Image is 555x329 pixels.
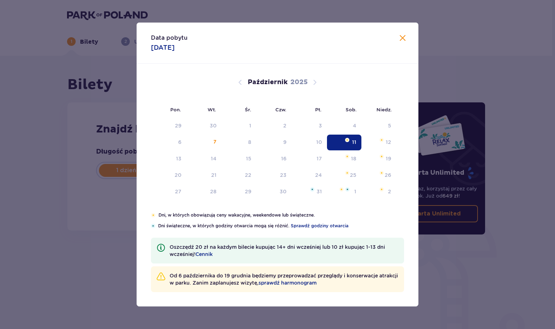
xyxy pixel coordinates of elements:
[275,107,286,112] small: Czw.
[170,107,181,112] small: Pon.
[222,135,256,150] td: środa, 8 października 2025
[256,118,292,134] td: Data niedostępna. czwartek, 2 października 2025
[258,279,317,286] a: sprawdź harmonogram
[280,188,286,195] div: 30
[158,223,404,229] p: Dni świąteczne, w których godziny otwarcia mogą się różnić.
[352,139,356,146] div: 11
[291,135,327,150] td: piątek, 10 października 2025
[222,168,256,183] td: środa, 22 października 2025
[361,118,396,134] td: Data niedostępna. niedziela, 5 października 2025
[245,171,251,179] div: 22
[186,184,222,200] td: wtorek, 28 października 2025
[211,155,217,162] div: 14
[256,135,292,150] td: czwartek, 9 października 2025
[327,135,362,150] td: Data zaznaczona. sobota, 11 października 2025
[291,118,327,134] td: Data niedostępna. piątek, 3 października 2025
[346,107,357,112] small: Sob.
[151,135,186,150] td: Data niedostępna. poniedziałek, 6 października 2025
[151,118,186,134] td: Data niedostępna. poniedziałek, 29 września 2025
[151,213,156,217] img: Pomarańczowa gwiazdka
[379,138,384,142] img: Pomarańczowa gwiazdka
[386,139,391,146] div: 12
[175,171,181,179] div: 20
[345,187,350,192] img: Niebieska gwiazdka
[291,184,327,200] td: piątek, 31 października 2025
[385,171,391,179] div: 26
[248,139,251,146] div: 8
[186,151,222,167] td: wtorek, 14 października 2025
[210,122,217,129] div: 30
[151,184,186,200] td: poniedziałek, 27 października 2025
[175,122,181,129] div: 29
[211,171,217,179] div: 21
[361,151,396,167] td: niedziela, 19 października 2025
[345,154,350,159] img: Pomarańczowa gwiazdka
[256,151,292,167] td: czwartek, 16 października 2025
[317,188,322,195] div: 31
[213,139,217,146] div: 7
[291,151,327,167] td: piątek, 17 października 2025
[310,187,314,192] img: Niebieska gwiazdka
[388,122,391,129] div: 5
[327,118,362,134] td: Data niedostępna. sobota, 4 października 2025
[222,184,256,200] td: środa, 29 października 2025
[281,155,286,162] div: 16
[151,43,175,52] p: [DATE]
[222,151,256,167] td: środa, 15 października 2025
[208,107,216,112] small: Wt.
[256,168,292,183] td: czwartek, 23 października 2025
[186,168,222,183] td: wtorek, 21 października 2025
[236,78,245,87] button: Poprzedni miesiąc
[353,122,356,129] div: 4
[327,168,362,183] td: sobota, 25 października 2025
[316,139,322,146] div: 10
[151,151,186,167] td: poniedziałek, 13 października 2025
[245,107,251,112] small: Śr.
[249,122,251,129] div: 1
[151,224,155,228] img: Niebieska gwiazdka
[315,171,322,179] div: 24
[291,168,327,183] td: piątek, 24 października 2025
[351,155,356,162] div: 18
[376,107,392,112] small: Niedz.
[398,34,407,43] button: Zamknij
[354,188,356,195] div: 1
[283,122,286,129] div: 2
[361,135,396,150] td: niedziela, 12 października 2025
[248,78,288,87] p: Październik
[245,188,251,195] div: 29
[151,168,186,183] td: poniedziałek, 20 października 2025
[291,223,348,229] a: Sprawdź godziny otwarcia
[327,184,362,200] td: sobota, 1 listopada 2025
[158,212,404,218] p: Dni, w których obowiązują ceny wakacyjne, weekendowe lub świąteczne.
[310,78,319,87] button: Następny miesiąc
[246,155,251,162] div: 15
[327,151,362,167] td: sobota, 18 października 2025
[170,272,398,286] p: Od 6 października do 19 grudnia będziemy przeprowadzać przeglądy i konserwacje atrakcji w parku. ...
[222,118,256,134] td: Data niedostępna. środa, 1 października 2025
[175,188,181,195] div: 27
[350,171,356,179] div: 25
[317,155,322,162] div: 17
[186,135,222,150] td: Data niedostępna. wtorek, 7 października 2025
[170,243,398,258] p: Oszczędź 20 zł na każdym bilecie kupując 14+ dni wcześniej lub 10 zł kupując 1-13 dni wcześniej!
[345,138,350,142] img: Pomarańczowa gwiazdka
[379,154,384,159] img: Pomarańczowa gwiazdka
[186,118,222,134] td: Data niedostępna. wtorek, 30 września 2025
[283,139,286,146] div: 9
[388,188,391,195] div: 2
[195,251,213,258] a: Cennik
[280,171,286,179] div: 23
[315,107,322,112] small: Pt.
[386,155,391,162] div: 19
[256,184,292,200] td: czwartek, 30 października 2025
[361,184,396,200] td: niedziela, 2 listopada 2025
[151,34,188,42] p: Data pobytu
[210,188,217,195] div: 28
[178,139,181,146] div: 6
[339,187,344,192] img: Pomarańczowa gwiazdka
[290,78,308,87] p: 2025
